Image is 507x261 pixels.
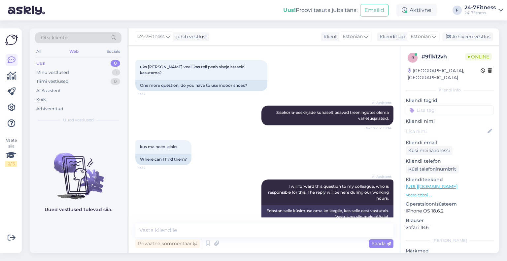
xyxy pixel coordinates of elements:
p: Uued vestlused tulevad siia. [45,206,112,213]
div: F [453,6,462,15]
div: Küsi meiliaadressi [406,146,453,155]
p: Safari 18.6 [406,224,494,231]
div: Privaatne kommentaar [135,239,200,248]
span: Uued vestlused [63,117,94,123]
a: [URL][DOMAIN_NAME] [406,183,457,189]
a: 24-7Fitness24-7fitness [464,5,503,16]
div: AI Assistent [36,87,61,94]
span: Sisekorra-eeskirjade kohaselt peavad treeningutes olema vahetusjalatsid. [276,110,390,121]
span: 19:34 [137,91,162,96]
span: Estonian [411,33,431,40]
b: Uus! [283,7,296,13]
div: Kliendi info [406,87,494,93]
p: Kliendi telefon [406,158,494,165]
div: Klient [321,33,337,40]
div: juhib vestlust [174,33,207,40]
p: Märkmed [406,247,494,254]
input: Lisa tag [406,105,494,115]
div: Minu vestlused [36,69,69,76]
div: Edastan selle küsimuse oma kolleegile, kes selle eest vastutab. Vastus on siin meie tööajal. [261,205,393,222]
img: Askly Logo [5,34,18,46]
div: 0 [111,78,120,85]
span: Otsi kliente [41,34,67,41]
div: 24-7fitness [464,10,496,16]
div: # 9flk12vh [422,53,465,61]
span: Estonian [343,33,363,40]
div: 1 [112,69,120,76]
div: Arhiveeri vestlus [442,32,493,41]
span: kus ma need leiaks [140,144,177,149]
div: [GEOGRAPHIC_DATA], [GEOGRAPHIC_DATA] [408,67,481,81]
span: Saada [372,241,391,246]
button: Emailid [360,4,389,16]
span: 24-7Fitness [138,33,165,40]
div: One more question, do you have to use indoor shoes? [135,80,267,91]
span: Online [465,53,492,60]
span: AI Assistent [367,100,391,105]
div: Where can I find them? [135,154,191,165]
div: 2 / 3 [5,161,17,167]
div: Aktiivne [396,4,437,16]
img: No chats [30,141,127,200]
p: Klienditeekond [406,176,494,183]
div: 0 [111,60,120,67]
p: Vaata edasi ... [406,192,494,198]
p: Kliendi tag'id [406,97,494,104]
span: uks [PERSON_NAME] veel, kas teil peab sisejalataseid kasutama? [140,64,246,75]
span: I will forward this question to my colleague, who is responsible for this. The reply will be here... [268,184,390,201]
div: Küsi telefoninumbrit [406,165,459,174]
div: Proovi tasuta juba täna: [283,6,357,14]
p: Kliendi email [406,139,494,146]
div: Uus [36,60,45,67]
p: Kliendi nimi [406,118,494,125]
div: Socials [105,47,121,56]
div: 24-7Fitness [464,5,496,10]
span: 9 [412,55,414,60]
div: Kõik [36,96,46,103]
p: Operatsioonisüsteem [406,201,494,208]
div: [PERSON_NAME] [406,238,494,244]
span: 19:34 [137,165,162,170]
p: iPhone OS 18.6.2 [406,208,494,214]
div: Tiimi vestlused [36,78,69,85]
div: Vaata siia [5,137,17,167]
div: All [35,47,43,56]
span: AI Assistent [367,174,391,179]
p: Brauser [406,217,494,224]
div: Klienditugi [377,33,405,40]
div: Arhiveeritud [36,106,63,112]
div: Web [68,47,80,56]
span: Nähtud ✓ 19:34 [366,126,391,131]
input: Lisa nimi [406,128,486,135]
